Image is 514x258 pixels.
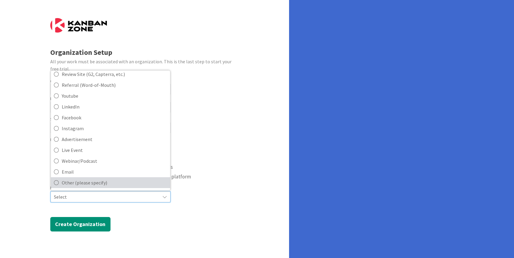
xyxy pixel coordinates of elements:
[51,112,170,123] a: Facebook
[50,116,58,122] label: Size
[51,145,170,156] a: Live Event
[51,177,170,188] a: Other (please specify)
[51,101,170,112] a: LinkedIn
[50,153,156,162] button: We mostly use spreadsheets, such as Excel
[62,91,167,100] span: Youtube
[50,18,107,33] img: Kanban Zone
[51,90,170,101] a: Youtube
[50,47,239,58] div: Organization Setup
[50,217,111,231] button: Create Organization
[50,78,85,84] label: Organization Name
[62,178,167,187] span: Other (please specify)
[62,135,167,144] span: Advertisement
[62,146,167,155] span: Live Event
[62,124,167,133] span: Instagram
[62,156,167,165] span: Webinar/Podcast
[50,137,149,143] label: How do you currently manage and measure your work?
[50,162,175,172] button: We use another tool, but it doesn't meet our needs
[50,96,65,102] label: Industry
[51,134,170,145] a: Advertisement
[54,193,157,201] span: Select
[62,167,167,176] span: Email
[62,102,167,111] span: LinkedIn
[50,143,144,153] button: We don't have a system and need one
[62,80,167,90] span: Referral (Word-of-Mouth)
[62,70,167,79] span: Review Site (G2, Capterra, etc.)
[51,156,170,166] a: Webinar/Podcast
[51,166,170,177] a: Email
[62,113,167,122] span: Facebook
[51,69,170,80] a: Review Site (G2, Capterra, etc.)
[51,80,170,90] a: Referral (Word-of-Mouth)
[50,185,100,191] label: How did you hear about us?
[50,58,239,72] div: All your work must be associated with an organization. This is the last step to start your free t...
[50,172,193,181] button: We have multiple tools but would like to have one platform
[51,123,170,134] a: Instagram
